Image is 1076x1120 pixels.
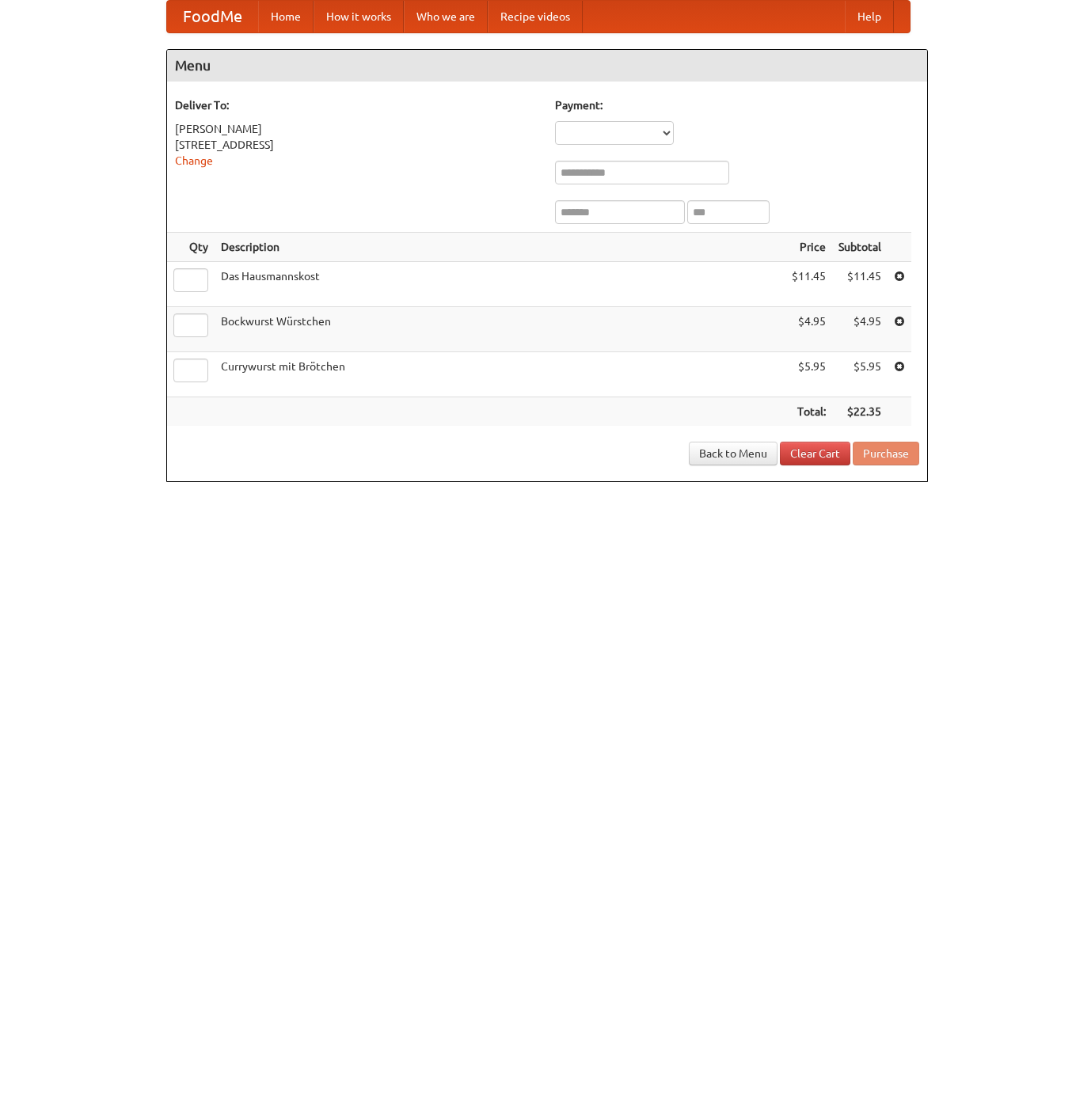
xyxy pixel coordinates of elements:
[488,1,583,32] a: Recipe videos
[175,154,213,167] a: Change
[215,262,785,307] td: Das Hausmannskost
[832,262,888,307] td: $11.45
[689,442,778,465] a: Back to Menu
[167,50,927,82] h4: Menu
[785,233,832,262] th: Price
[832,233,888,262] th: Subtotal
[404,1,488,32] a: Who we are
[258,1,314,32] a: Home
[175,97,539,113] h5: Deliver To:
[314,1,404,32] a: How it works
[175,121,539,137] div: [PERSON_NAME]
[785,352,832,397] td: $5.95
[785,397,832,427] th: Total:
[555,97,919,113] h5: Payment:
[785,262,832,307] td: $11.45
[845,1,894,32] a: Help
[785,307,832,352] td: $4.95
[780,442,850,465] a: Clear Cart
[215,352,785,397] td: Currywurst mit Brötchen
[832,307,888,352] td: $4.95
[215,307,785,352] td: Bockwurst Würstchen
[832,397,888,427] th: $22.35
[215,233,785,262] th: Description
[167,1,258,32] a: FoodMe
[832,352,888,397] td: $5.95
[853,442,919,465] button: Purchase
[167,233,215,262] th: Qty
[175,137,539,153] div: [STREET_ADDRESS]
